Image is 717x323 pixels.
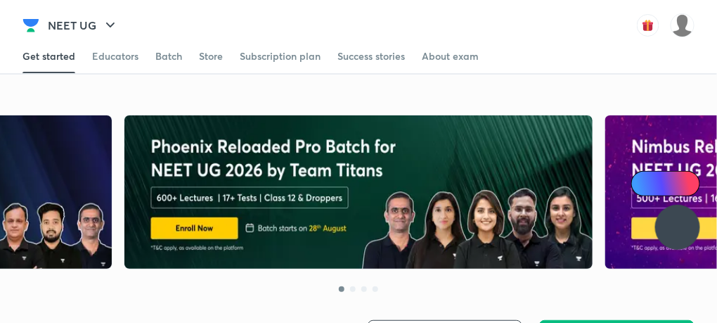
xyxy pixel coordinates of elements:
a: Educators [92,39,138,73]
div: Batch [155,49,182,63]
div: Get started [22,49,75,63]
a: Get started [22,39,75,73]
div: Educators [92,49,138,63]
a: Ai Doubts [631,171,700,196]
img: Icon [640,178,651,189]
a: Subscription plan [240,39,321,73]
button: NEET UG [39,11,127,39]
img: avatar [637,14,659,37]
a: Store [199,39,223,73]
img: VAISHNAVI DWIVEDI [671,13,695,37]
a: Success stories [337,39,405,73]
div: Subscription plan [240,49,321,63]
a: About exam [422,39,479,73]
a: Batch [155,39,182,73]
span: Ai Doubts [654,178,692,189]
div: Store [199,49,223,63]
div: Success stories [337,49,405,63]
img: ttu [669,219,686,236]
img: Company Logo [22,17,39,34]
div: About exam [422,49,479,63]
